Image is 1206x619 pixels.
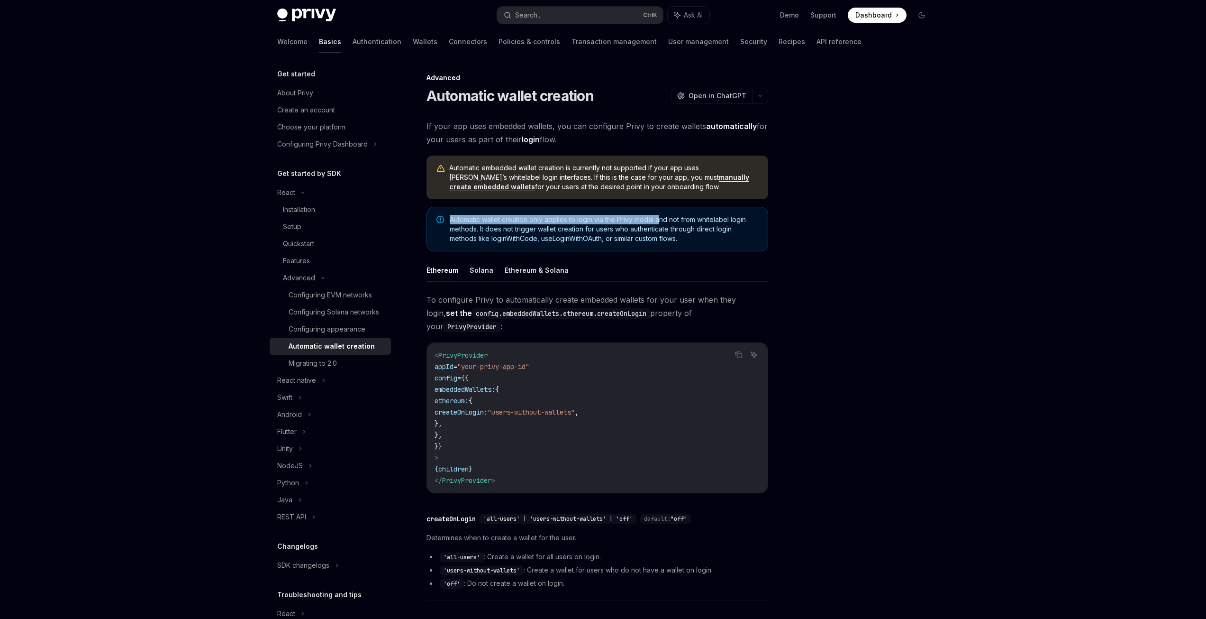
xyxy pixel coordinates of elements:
[668,7,709,24] button: Ask AI
[277,560,329,571] div: SDK changelogs
[748,349,760,361] button: Ask AI
[438,465,469,473] span: children
[426,120,768,146] span: If your app uses embedded wallets, you can configure Privy to create wallets for your users as pa...
[435,465,438,473] span: {
[435,476,442,485] span: </
[270,102,391,119] a: Create an account
[779,30,805,53] a: Recipes
[810,10,836,20] a: Support
[435,442,438,451] span: }
[733,349,745,361] button: Copy the contents from the code block
[438,351,488,360] span: PrivyProvider
[671,88,752,104] button: Open in ChatGPT
[426,564,768,576] li: : Create a wallet for users who do not have a wallet on login.
[644,515,671,523] span: default:
[848,8,907,23] a: Dashboard
[319,30,341,53] a: Basics
[515,9,542,21] div: Search...
[283,204,315,215] div: Installation
[483,515,633,523] span: 'all-users' | 'users-without-wallets' | 'off'
[270,201,391,218] a: Installation
[270,119,391,136] a: Choose your platform
[450,215,758,243] span: Automatic wallet creation only applies to login via the Privy modal and not from whitelabel login...
[270,338,391,355] a: Automatic wallet creation
[277,121,345,133] div: Choose your platform
[426,293,768,333] span: To configure Privy to automatically create embedded wallets for your user when they login, proper...
[440,553,484,562] code: 'all-users'
[277,9,336,22] img: dark logo
[643,11,657,19] span: Ctrl K
[442,476,491,485] span: PrivyProvider
[575,408,579,416] span: ,
[499,30,560,53] a: Policies & controls
[277,139,368,150] div: Configuring Privy Dashboard
[413,30,437,53] a: Wallets
[470,259,493,281] button: Solana
[671,515,687,523] span: "off"
[816,30,861,53] a: API reference
[277,392,292,403] div: Swift
[270,321,391,338] a: Configuring appearance
[740,30,767,53] a: Security
[668,30,729,53] a: User management
[426,532,768,544] span: Determines when to create a wallet for the user.
[435,453,438,462] span: >
[435,397,469,405] span: ethereum:
[277,409,302,420] div: Android
[277,187,295,198] div: React
[465,374,469,382] span: {
[426,514,476,524] div: createOnLogin
[684,10,703,20] span: Ask AI
[522,135,540,144] strong: login
[426,73,768,83] div: Advanced
[435,385,495,394] span: embeddedWallets:
[353,30,401,53] a: Authentication
[277,87,313,99] div: About Privy
[277,494,292,506] div: Java
[444,322,500,332] code: PrivyProvider
[277,68,315,80] h5: Get started
[277,168,341,179] h5: Get started by SDK
[469,465,472,473] span: }
[277,460,303,471] div: NodeJS
[440,566,524,575] code: 'users-without-wallets'
[435,419,442,428] span: },
[435,374,457,382] span: config
[440,579,464,589] code: 'off'
[497,7,663,24] button: Search...CtrlK
[289,358,337,369] div: Migrating to 2.0
[277,511,306,523] div: REST API
[270,304,391,321] a: Configuring Solana networks
[289,289,372,301] div: Configuring EVM networks
[855,10,892,20] span: Dashboard
[505,259,569,281] button: Ethereum & Solana
[277,375,316,386] div: React native
[270,355,391,372] a: Migrating to 2.0
[436,216,444,223] svg: Note
[780,10,799,20] a: Demo
[435,351,438,360] span: <
[270,286,391,304] a: Configuring EVM networks
[706,121,757,131] strong: automatically
[446,308,650,318] strong: set the
[488,408,575,416] span: "users-without-wallets"
[270,235,391,252] a: Quickstart
[289,323,365,335] div: Configuring appearance
[495,385,499,394] span: {
[426,259,458,281] button: Ethereum
[491,476,495,485] span: >
[438,442,442,451] span: }
[289,306,379,318] div: Configuring Solana networks
[469,397,472,405] span: {
[457,362,529,371] span: "your-privy-app-id"
[283,238,314,249] div: Quickstart
[277,104,335,116] div: Create an account
[472,308,650,319] code: config.embeddedWallets.ethereum.createOnLogin
[277,541,318,552] h5: Changelogs
[289,341,375,352] div: Automatic wallet creation
[457,374,461,382] span: =
[435,408,488,416] span: createOnLogin:
[426,578,768,589] li: : Do not create a wallet on login.
[277,589,362,601] h5: Troubleshooting and tips
[277,426,297,437] div: Flutter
